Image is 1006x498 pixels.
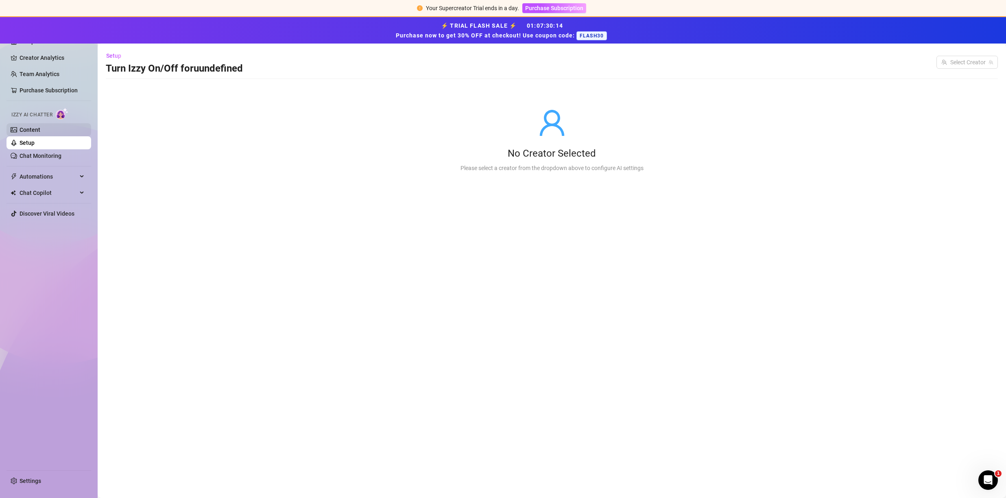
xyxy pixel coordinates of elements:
[106,52,121,59] span: Setup
[106,62,243,75] h3: Turn Izzy On/Off for uundefined
[978,470,998,490] iframe: Intercom live chat
[537,108,567,138] span: user
[426,5,519,11] span: Your Supercreator Trial ends in a day.
[525,5,583,11] span: Purchase Subscription
[20,87,78,94] a: Purchase Subscription
[989,60,993,65] span: team
[576,31,607,40] span: FLASH30
[20,140,35,146] a: Setup
[460,147,644,160] div: No Creator Selected
[522,5,586,11] a: Purchase Subscription
[396,32,576,39] strong: Purchase now to get 30% OFF at checkout! Use coupon code:
[20,478,41,484] a: Settings
[20,210,74,217] a: Discover Viral Videos
[460,164,644,173] div: Please select a creator from the dropdown above to configure AI settings
[20,170,77,183] span: Automations
[11,173,17,180] span: thunderbolt
[20,71,59,77] a: Team Analytics
[417,5,423,11] span: exclamation-circle
[56,108,68,120] img: AI Chatter
[527,22,563,29] span: 01 : 07 : 30 : 14
[396,22,610,39] strong: ⚡ TRIAL FLASH SALE ⚡
[20,127,40,133] a: Content
[20,38,35,45] a: Setup
[11,190,16,196] img: Chat Copilot
[20,153,61,159] a: Chat Monitoring
[11,111,52,119] span: Izzy AI Chatter
[106,49,128,62] button: Setup
[20,186,77,199] span: Chat Copilot
[20,51,85,64] a: Creator Analytics
[522,3,586,13] button: Purchase Subscription
[995,470,1002,477] span: 1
